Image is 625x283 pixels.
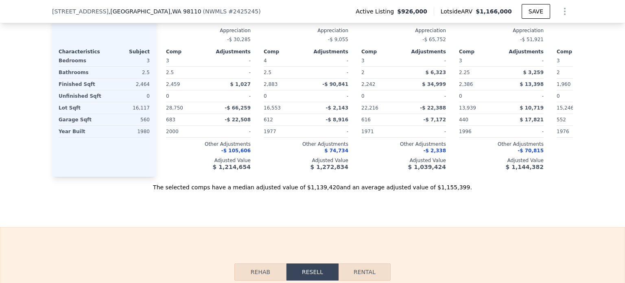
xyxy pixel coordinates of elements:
[213,164,251,170] span: $ 1,214,654
[503,126,544,137] div: -
[397,7,427,15] span: $926,000
[227,37,251,42] span: -$ 30,285
[52,177,573,191] div: The selected comps have a median adjusted value of $1,139,420 and an average adjusted value of $1...
[557,58,560,64] span: 3
[59,114,103,125] div: Garage Sqft
[264,58,267,64] span: 4
[557,3,573,20] button: Show Options
[59,48,104,55] div: Characteristics
[459,141,544,147] div: Other Adjustments
[459,67,500,78] div: 2.25
[286,263,339,281] button: Resell
[420,105,446,111] span: -$ 22,388
[424,148,446,154] span: -$ 2,338
[106,126,150,137] div: 1980
[264,157,348,164] div: Adjusted Value
[422,81,446,87] span: $ 34,999
[522,4,550,19] button: SAVE
[166,81,180,87] span: 2,459
[361,93,365,99] span: 0
[361,105,378,111] span: 22,216
[308,67,348,78] div: -
[404,48,446,55] div: Adjustments
[503,55,544,66] div: -
[306,48,348,55] div: Adjustments
[405,55,446,66] div: -
[228,8,258,15] span: # 2425245
[361,157,446,164] div: Adjusted Value
[361,126,402,137] div: 1971
[328,37,348,42] span: -$ 9,055
[208,48,251,55] div: Adjustments
[520,81,544,87] span: $ 13,398
[264,93,267,99] span: 0
[106,67,150,78] div: 2.5
[520,105,544,111] span: $ 10,719
[459,58,462,64] span: 3
[221,148,251,154] span: -$ 105,606
[166,117,175,123] span: 683
[106,114,150,125] div: 560
[459,81,473,87] span: 2,386
[441,7,476,15] span: Lotside ARV
[426,70,446,75] span: $ 6,323
[361,67,402,78] div: 2
[557,93,560,99] span: 0
[459,48,501,55] div: Comp
[225,105,251,111] span: -$ 66,259
[106,79,150,90] div: 2,464
[523,70,544,75] span: $ 3,259
[408,164,446,170] span: $ 1,039,424
[225,117,251,123] span: -$ 22,508
[234,263,286,281] button: Rehab
[59,102,103,114] div: Lot Sqft
[210,126,251,137] div: -
[106,90,150,102] div: 0
[166,48,208,55] div: Comp
[166,93,169,99] span: 0
[557,117,566,123] span: 552
[166,58,169,64] span: 3
[210,90,251,102] div: -
[361,48,404,55] div: Comp
[459,117,468,123] span: 440
[170,8,201,15] span: , WA 98110
[166,27,251,34] div: Appreciation
[264,126,304,137] div: 1977
[459,93,462,99] span: 0
[210,67,251,78] div: -
[59,79,103,90] div: Finished Sqft
[361,81,375,87] span: 2,242
[361,117,371,123] span: 616
[459,27,544,34] div: Appreciation
[557,67,597,78] div: 2
[166,105,183,111] span: 28,750
[361,27,446,34] div: Appreciation
[356,7,397,15] span: Active Listing
[557,126,597,137] div: 1976
[324,148,348,154] span: $ 74,734
[310,164,348,170] span: $ 1,272,834
[264,27,348,34] div: Appreciation
[557,48,599,55] div: Comp
[210,55,251,66] div: -
[503,90,544,102] div: -
[308,90,348,102] div: -
[308,126,348,137] div: -
[264,117,273,123] span: 612
[205,8,227,15] span: NWMLS
[264,48,306,55] div: Comp
[520,37,544,42] span: -$ 51,921
[166,157,251,164] div: Adjusted Value
[59,67,103,78] div: Bathrooms
[518,148,544,154] span: -$ 70,815
[506,164,544,170] span: $ 1,144,382
[264,67,304,78] div: 2.5
[326,117,348,123] span: -$ 8,916
[308,55,348,66] div: -
[361,141,446,147] div: Other Adjustments
[459,157,544,164] div: Adjusted Value
[106,55,150,66] div: 3
[166,141,251,147] div: Other Adjustments
[557,105,574,111] span: 15,246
